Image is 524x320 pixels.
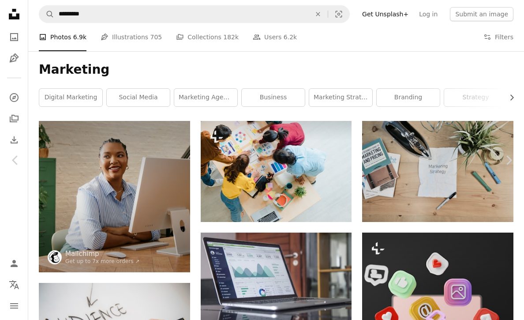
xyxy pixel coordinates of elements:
a: A woman smiling while working at a computer [39,192,190,200]
a: marketing strategy [309,89,372,106]
a: social media [107,89,170,106]
img: A woman smiling while working at a computer [39,121,190,272]
a: Log in / Sign up [5,255,23,272]
a: Next [493,118,524,203]
button: Filters [483,23,513,51]
a: Collections 182k [176,23,239,51]
a: marketing agency [174,89,237,106]
a: Multiracial group of young creative people in smart casual wear discussing business brainstorming... [201,167,352,175]
a: laptop computer on glass-top table [201,282,352,290]
img: Multiracial group of young creative people in smart casual wear discussing business brainstorming... [201,121,352,222]
a: Get up to 7x more orders ↗ [65,258,140,264]
span: 6.2k [284,32,297,42]
span: 182k [223,32,239,42]
a: strategy [444,89,507,106]
a: Explore [5,89,23,106]
a: Get Unsplash+ [357,7,414,21]
h1: Marketing [39,62,513,78]
a: Collections [5,110,23,128]
a: Mailchimp [65,249,140,258]
a: digital marketing [39,89,102,106]
form: Find visuals sitewide [39,5,350,23]
a: branding [377,89,440,106]
a: Log in [414,7,443,21]
button: Visual search [328,6,349,23]
button: Clear [308,6,328,23]
button: Language [5,276,23,294]
img: white printing paper with Marketing Strategy text [362,121,513,222]
a: white printing paper with Marketing Strategy text [362,167,513,175]
button: scroll list to the right [504,89,513,106]
a: Users 6.2k [253,23,297,51]
a: business [242,89,305,106]
button: Menu [5,297,23,315]
img: Go to Mailchimp's profile [48,250,62,264]
a: Photos [5,28,23,46]
span: 705 [150,32,162,42]
a: Illustrations [5,49,23,67]
button: Search Unsplash [39,6,54,23]
button: Submit an image [450,7,513,21]
a: Illustrations 705 [101,23,162,51]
